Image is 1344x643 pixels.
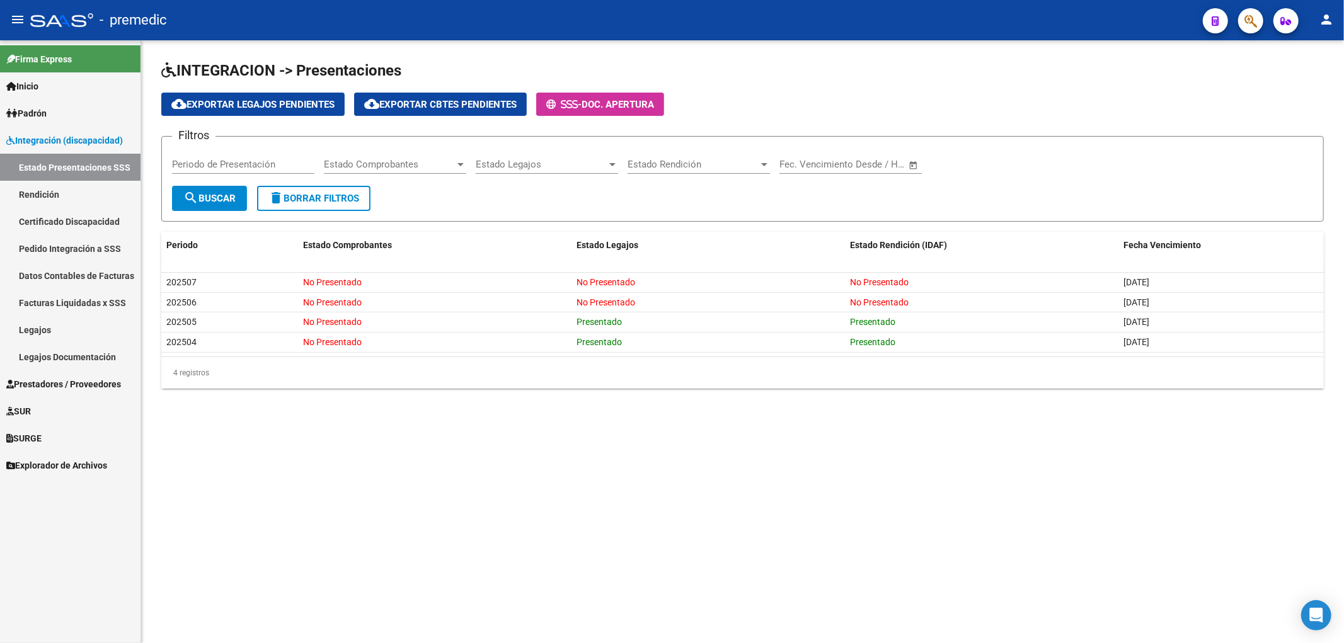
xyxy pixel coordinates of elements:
[577,317,622,327] span: Presentado
[6,458,107,472] span: Explorador de Archivos
[303,240,392,250] span: Estado Comprobantes
[1118,232,1324,259] datatable-header-cell: Fecha Vencimiento
[577,337,622,347] span: Presentado
[166,317,197,327] span: 202505
[536,93,664,116] button: -Doc. Apertura
[303,297,362,307] span: No Presentado
[303,277,362,287] span: No Presentado
[100,6,167,34] span: - premedic
[1123,240,1201,250] span: Fecha Vencimiento
[845,232,1118,259] datatable-header-cell: Estado Rendición (IDAF)
[1301,600,1331,630] div: Open Intercom Messenger
[257,186,370,211] button: Borrar Filtros
[364,96,379,111] mat-icon: cloud_download
[6,134,123,147] span: Integración (discapacidad)
[166,337,197,347] span: 202504
[582,99,654,110] span: Doc. Apertura
[303,317,362,327] span: No Presentado
[166,297,197,307] span: 202506
[476,159,607,170] span: Estado Legajos
[268,193,359,204] span: Borrar Filtros
[907,158,921,173] button: Open calendar
[161,232,298,259] datatable-header-cell: Periodo
[183,190,198,205] mat-icon: search
[850,337,895,347] span: Presentado
[577,240,638,250] span: Estado Legajos
[166,240,198,250] span: Periodo
[6,52,72,66] span: Firma Express
[1123,317,1149,327] span: [DATE]
[161,93,345,116] button: Exportar Legajos Pendientes
[850,240,947,250] span: Estado Rendición (IDAF)
[6,404,31,418] span: SUR
[10,12,25,27] mat-icon: menu
[172,186,247,211] button: Buscar
[364,99,517,110] span: Exportar Cbtes Pendientes
[6,377,121,391] span: Prestadores / Proveedores
[166,277,197,287] span: 202507
[546,99,582,110] span: -
[577,277,635,287] span: No Presentado
[161,62,401,79] span: INTEGRACION -> Presentaciones
[354,93,527,116] button: Exportar Cbtes Pendientes
[850,297,909,307] span: No Presentado
[571,232,845,259] datatable-header-cell: Estado Legajos
[6,431,42,445] span: SURGE
[303,337,362,347] span: No Presentado
[172,127,215,144] h3: Filtros
[1123,337,1149,347] span: [DATE]
[577,297,635,307] span: No Presentado
[779,159,830,170] input: Fecha inicio
[298,232,571,259] datatable-header-cell: Estado Comprobantes
[6,106,47,120] span: Padrón
[171,99,335,110] span: Exportar Legajos Pendientes
[1123,277,1149,287] span: [DATE]
[628,159,759,170] span: Estado Rendición
[268,190,284,205] mat-icon: delete
[161,357,1324,389] div: 4 registros
[1319,12,1334,27] mat-icon: person
[183,193,236,204] span: Buscar
[850,277,909,287] span: No Presentado
[6,79,38,93] span: Inicio
[171,96,187,111] mat-icon: cloud_download
[842,159,903,170] input: Fecha fin
[324,159,455,170] span: Estado Comprobantes
[850,317,895,327] span: Presentado
[1123,297,1149,307] span: [DATE]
